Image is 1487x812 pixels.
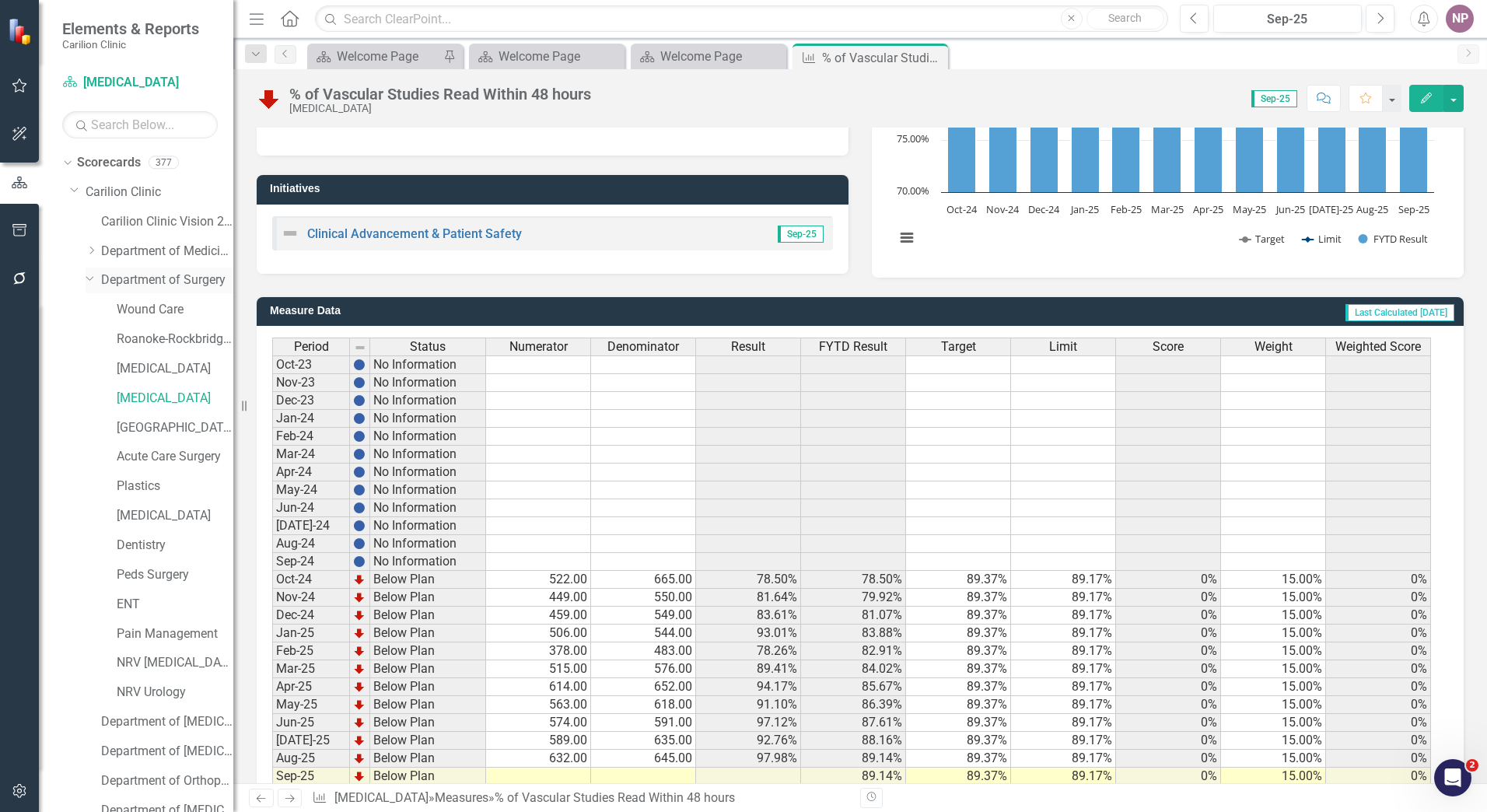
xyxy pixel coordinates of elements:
td: Below Plan [370,714,486,732]
td: Nov-24 [272,589,350,607]
a: Roanoke-Rockbridge Urology [117,331,233,348]
a: Department of [MEDICAL_DATA] [101,713,233,731]
td: Below Plan [370,607,486,625]
text: Aug-25 [1356,202,1388,216]
h3: Initiatives [270,183,841,194]
text: Oct-24 [946,202,978,216]
td: 89.41% [696,660,801,678]
button: Search [1086,8,1164,30]
td: 15.00% [1221,571,1326,589]
text: Dec-24 [1028,202,1060,216]
td: No Information [370,517,486,535]
td: 83.61% [696,607,801,625]
td: Feb-24 [272,428,350,446]
td: 82.91% [801,642,906,660]
td: No Information [370,499,486,517]
td: 549.00 [591,607,696,625]
small: Carilion Clinic [62,38,199,51]
img: TnMDeAgwAPMxUmUi88jYAAAAAElFTkSuQmCC [353,681,366,693]
td: 522.00 [486,571,591,589]
td: 0% [1116,660,1221,678]
td: 89.37% [906,607,1011,625]
td: 97.12% [696,714,801,732]
a: Wound Care [117,301,233,319]
td: 550.00 [591,589,696,607]
td: 81.07% [801,607,906,625]
td: [DATE]-24 [272,517,350,535]
img: 8DAGhfEEPCf229AAAAAElFTkSuQmCC [354,341,366,354]
img: TnMDeAgwAPMxUmUi88jYAAAAAElFTkSuQmCC [353,716,366,729]
td: Nov-23 [272,374,350,392]
a: [GEOGRAPHIC_DATA] [117,419,233,437]
td: 0% [1326,732,1431,750]
a: Measures [435,790,488,805]
img: TnMDeAgwAPMxUmUi88jYAAAAAElFTkSuQmCC [353,591,366,604]
td: 0% [1326,642,1431,660]
text: Apr-25 [1193,202,1223,216]
td: No Information [370,535,486,553]
td: 576.00 [591,660,696,678]
td: Jan-25 [272,625,350,642]
td: 0% [1326,660,1431,678]
td: 89.37% [906,768,1011,786]
img: TnMDeAgwAPMxUmUi88jYAAAAAElFTkSuQmCC [353,627,366,639]
img: ClearPoint Strategy [8,17,35,44]
button: Sep-25 [1213,5,1362,33]
div: Chart. Highcharts interactive chart. [887,29,1448,262]
div: 377 [149,156,179,170]
text: 70.00% [897,184,929,198]
img: BgCOk07PiH71IgAAAABJRU5ErkJggg== [353,555,366,568]
td: Below Plan [370,642,486,660]
td: 614.00 [486,678,591,696]
text: Feb-25 [1111,202,1142,216]
td: 89.17% [1011,589,1116,607]
td: 15.00% [1221,768,1326,786]
td: 89.37% [906,678,1011,696]
img: TnMDeAgwAPMxUmUi88jYAAAAAElFTkSuQmCC [353,752,366,765]
input: Search ClearPoint... [315,5,1168,33]
button: NP [1446,5,1474,33]
td: 544.00 [591,625,696,642]
img: BgCOk07PiH71IgAAAABJRU5ErkJggg== [353,484,366,496]
span: Sep-25 [778,226,824,243]
td: 91.10% [696,696,801,714]
img: TnMDeAgwAPMxUmUi88jYAAAAAElFTkSuQmCC [353,770,366,782]
span: Status [410,340,446,354]
img: TnMDeAgwAPMxUmUi88jYAAAAAElFTkSuQmCC [353,663,366,675]
img: BgCOk07PiH71IgAAAABJRU5ErkJggg== [353,502,366,514]
td: 89.17% [1011,768,1116,786]
td: Apr-24 [272,464,350,481]
td: Below Plan [370,678,486,696]
span: Numerator [509,340,568,354]
img: Not Defined [281,224,299,243]
a: Department of Orthopaedics [101,772,233,790]
path: Dec-24, 81.06575964. FYTD Result. [1030,77,1058,192]
td: Aug-24 [272,535,350,553]
a: [MEDICAL_DATA] [117,507,233,525]
button: Show Limit [1303,232,1342,246]
td: 652.00 [591,678,696,696]
td: 87.61% [801,714,906,732]
td: 89.37% [906,625,1011,642]
td: May-24 [272,481,350,499]
td: 591.00 [591,714,696,732]
a: ENT [117,596,233,614]
text: Mar-25 [1151,202,1184,216]
button: Show Target [1240,232,1286,246]
div: % of Vascular Studies Read Within 48 hours [822,48,944,68]
td: 89.17% [1011,714,1116,732]
td: 0% [1116,642,1221,660]
td: No Information [370,481,486,499]
td: May-25 [272,696,350,714]
span: Target [941,340,976,354]
td: 89.37% [906,732,1011,750]
a: Carilion Clinic [86,184,233,201]
td: Dec-24 [272,607,350,625]
span: Weight [1254,340,1293,354]
td: Feb-25 [272,642,350,660]
span: Last Calculated [DATE] [1345,304,1454,321]
img: BgCOk07PiH71IgAAAABJRU5ErkJggg== [353,520,366,532]
td: No Information [370,355,486,374]
span: FYTD Result [819,340,887,354]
